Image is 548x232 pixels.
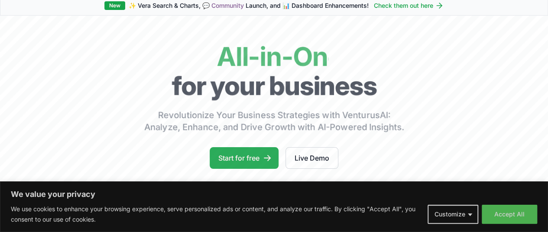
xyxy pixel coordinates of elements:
[285,147,338,169] a: Live Demo
[482,205,537,224] button: Accept All
[374,1,444,10] a: Check them out here
[210,147,279,169] a: Start for free
[129,1,369,10] span: ✨ Vera Search & Charts, 💬 Launch, and 📊 Dashboard Enhancements!
[11,204,421,225] p: We use cookies to enhance your browsing experience, serve personalized ads or content, and analyz...
[211,2,244,9] a: Community
[428,205,478,224] button: Customize
[11,189,537,200] p: We value your privacy
[104,1,125,10] div: New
